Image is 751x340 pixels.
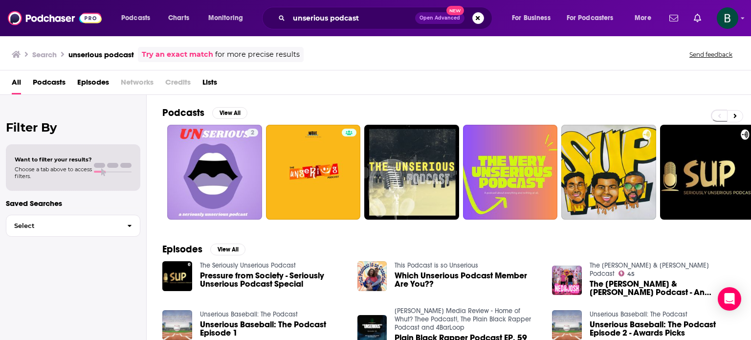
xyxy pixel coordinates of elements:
[114,10,163,26] button: open menu
[627,272,635,276] span: 45
[512,11,551,25] span: For Business
[590,280,735,296] a: The Ned & Josh Podcast - An Unserious Man
[395,307,531,332] a: Mitchell Media Review - Home of Whut? Thee Podcast!, The Plain Black Rapper Podcast and 4BarLoop
[168,11,189,25] span: Charts
[420,16,460,21] span: Open Advanced
[590,310,687,318] a: Unserious Baseball: The Podcast
[560,10,628,26] button: open menu
[200,261,296,270] a: The Seriously Unserious Podcast
[590,320,735,337] a: Unserious Baseball: The Podcast Episode 2 - Awards Picks
[15,156,92,163] span: Want to filter your results?
[247,129,258,136] a: 2
[167,125,262,220] a: 2
[590,261,709,278] a: The Ned & Josh Podcast
[567,11,614,25] span: For Podcasters
[6,120,140,135] h2: Filter By
[6,215,140,237] button: Select
[618,271,635,276] a: 45
[6,199,140,208] p: Saved Searches
[77,74,109,94] a: Episodes
[162,261,192,291] img: Pressure from Society - Seriously Unserious Podcast Special
[251,128,254,138] span: 2
[165,74,191,94] span: Credits
[590,280,735,296] span: The [PERSON_NAME] & [PERSON_NAME] Podcast - An Unserious Man
[395,261,478,270] a: This Podcast is so Unserious
[271,7,502,29] div: Search podcasts, credits, & more...
[690,10,705,26] a: Show notifications dropdown
[415,12,464,24] button: Open AdvancedNew
[162,107,204,119] h2: Podcasts
[33,74,66,94] a: Podcasts
[357,261,387,291] img: Which Unserious Podcast Member Are You??
[552,266,582,295] img: The Ned & Josh Podcast - An Unserious Man
[665,10,682,26] a: Show notifications dropdown
[121,74,154,94] span: Networks
[162,243,245,255] a: EpisodesView All
[717,7,738,29] img: User Profile
[208,11,243,25] span: Monitoring
[162,10,195,26] a: Charts
[718,287,741,311] div: Open Intercom Messenger
[200,272,346,288] a: Pressure from Society - Seriously Unserious Podcast Special
[210,244,245,255] button: View All
[162,107,247,119] a: PodcastsView All
[32,50,57,59] h3: Search
[12,74,21,94] a: All
[142,49,213,60] a: Try an exact match
[717,7,738,29] button: Show profile menu
[446,6,464,15] span: New
[289,10,415,26] input: Search podcasts, credits, & more...
[395,272,540,288] a: Which Unserious Podcast Member Are You??
[215,49,300,60] span: for more precise results
[6,223,119,229] span: Select
[201,10,256,26] button: open menu
[628,10,663,26] button: open menu
[200,320,346,337] a: Unserious Baseball: The Podcast Episode 1
[552,310,582,340] img: Unserious Baseball: The Podcast Episode 2 - Awards Picks
[162,310,192,340] img: Unserious Baseball: The Podcast Episode 1
[717,7,738,29] span: Logged in as betsy46033
[15,166,92,180] span: Choose a tab above to access filters.
[212,107,247,119] button: View All
[200,310,298,318] a: Unserious Baseball: The Podcast
[202,74,217,94] a: Lists
[686,50,735,59] button: Send feedback
[635,11,651,25] span: More
[162,243,202,255] h2: Episodes
[8,9,102,27] img: Podchaser - Follow, Share and Rate Podcasts
[121,11,150,25] span: Podcasts
[68,50,134,59] h3: unserious podcast
[505,10,563,26] button: open menu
